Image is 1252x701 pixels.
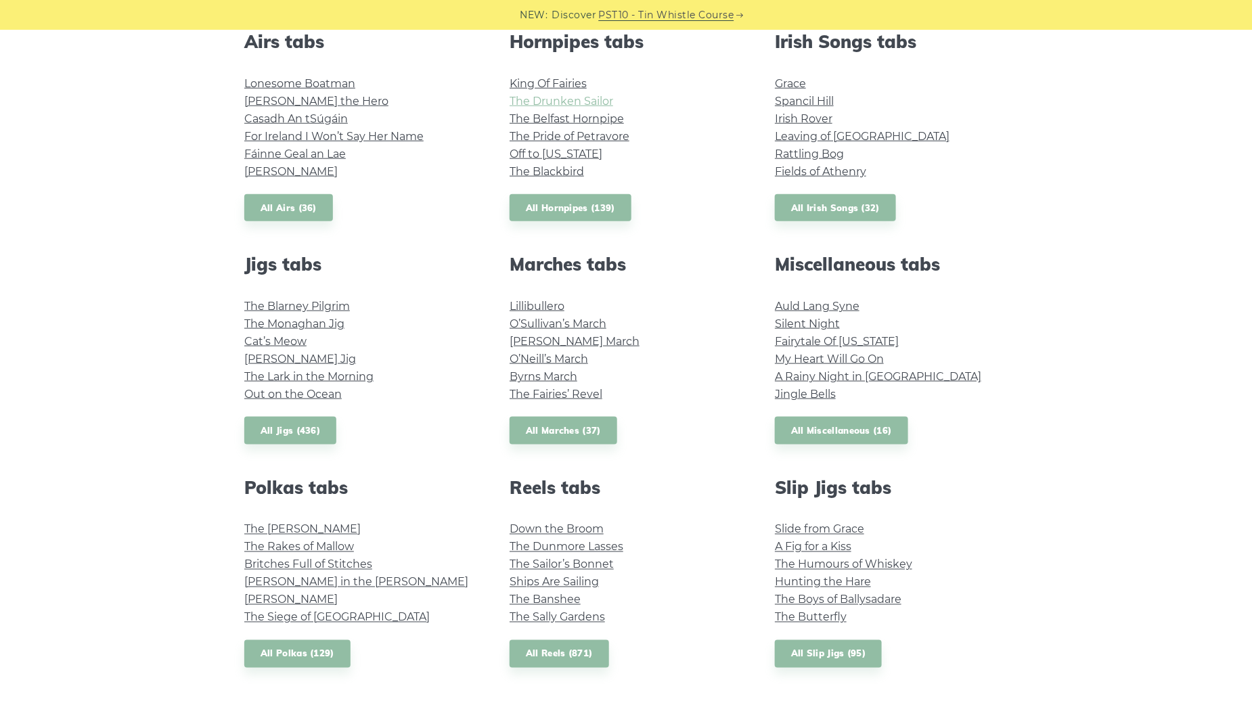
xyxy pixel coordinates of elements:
[510,254,742,275] h2: Marches tabs
[244,165,338,178] a: [PERSON_NAME]
[775,112,832,125] a: Irish Rover
[510,165,584,178] a: The Blackbird
[510,477,742,498] h2: Reels tabs
[244,335,307,348] a: Cat’s Meow
[510,77,587,90] a: King Of Fairies
[510,640,609,668] a: All Reels (871)
[775,477,1008,498] h2: Slip Jigs tabs
[244,417,336,445] a: All Jigs (436)
[510,541,623,553] a: The Dunmore Lasses
[510,95,613,108] a: The Drunken Sailor
[244,541,354,553] a: The Rakes of Mallow
[244,130,424,143] a: For Ireland I Won’t Say Her Name
[510,148,602,160] a: Off to [US_STATE]
[510,558,614,571] a: The Sailor’s Bonnet
[510,417,617,445] a: All Marches (37)
[775,541,851,553] a: A Fig for a Kiss
[775,300,859,313] a: Auld Lang Syne
[510,523,604,536] a: Down the Broom
[510,353,588,365] a: O’Neill’s March
[775,523,864,536] a: Slide from Grace
[510,317,606,330] a: O’Sullivan’s March
[510,335,640,348] a: [PERSON_NAME] March
[244,558,372,571] a: Britches Full of Stitches
[775,388,836,401] a: Jingle Bells
[775,148,844,160] a: Rattling Bog
[244,95,388,108] a: [PERSON_NAME] the Hero
[244,593,338,606] a: [PERSON_NAME]
[775,558,912,571] a: The Humours of Whiskey
[244,300,350,313] a: The Blarney Pilgrim
[552,7,597,23] span: Discover
[775,254,1008,275] h2: Miscellaneous tabs
[775,353,884,365] a: My Heart Will Go On
[244,148,346,160] a: Fáinne Geal an Lae
[244,477,477,498] h2: Polkas tabs
[244,611,430,624] a: The Siege of [GEOGRAPHIC_DATA]
[244,112,348,125] a: Casadh An tSúgáin
[510,593,581,606] a: The Banshee
[244,576,468,589] a: [PERSON_NAME] in the [PERSON_NAME]
[510,112,624,125] a: The Belfast Hornpipe
[510,611,605,624] a: The Sally Gardens
[775,335,899,348] a: Fairytale Of [US_STATE]
[775,370,981,383] a: A Rainy Night in [GEOGRAPHIC_DATA]
[510,194,631,222] a: All Hornpipes (139)
[244,370,374,383] a: The Lark in the Morning
[775,317,840,330] a: Silent Night
[510,300,564,313] a: Lillibullero
[775,95,834,108] a: Spancil Hill
[510,388,602,401] a: The Fairies’ Revel
[775,77,806,90] a: Grace
[510,576,599,589] a: Ships Are Sailing
[244,523,361,536] a: The [PERSON_NAME]
[599,7,734,23] a: PST10 - Tin Whistle Course
[244,640,351,668] a: All Polkas (129)
[510,370,577,383] a: Byrns March
[244,77,355,90] a: Lonesome Boatman
[520,7,548,23] span: NEW:
[510,130,629,143] a: The Pride of Petravore
[244,353,356,365] a: [PERSON_NAME] Jig
[775,576,871,589] a: Hunting the Hare
[244,317,344,330] a: The Monaghan Jig
[775,640,882,668] a: All Slip Jigs (95)
[244,31,477,52] h2: Airs tabs
[244,388,342,401] a: Out on the Ocean
[244,194,333,222] a: All Airs (36)
[775,593,901,606] a: The Boys of Ballysadare
[510,31,742,52] h2: Hornpipes tabs
[775,31,1008,52] h2: Irish Songs tabs
[775,194,896,222] a: All Irish Songs (32)
[244,254,477,275] h2: Jigs tabs
[775,165,866,178] a: Fields of Athenry
[775,130,949,143] a: Leaving of [GEOGRAPHIC_DATA]
[775,611,847,624] a: The Butterfly
[775,417,908,445] a: All Miscellaneous (16)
